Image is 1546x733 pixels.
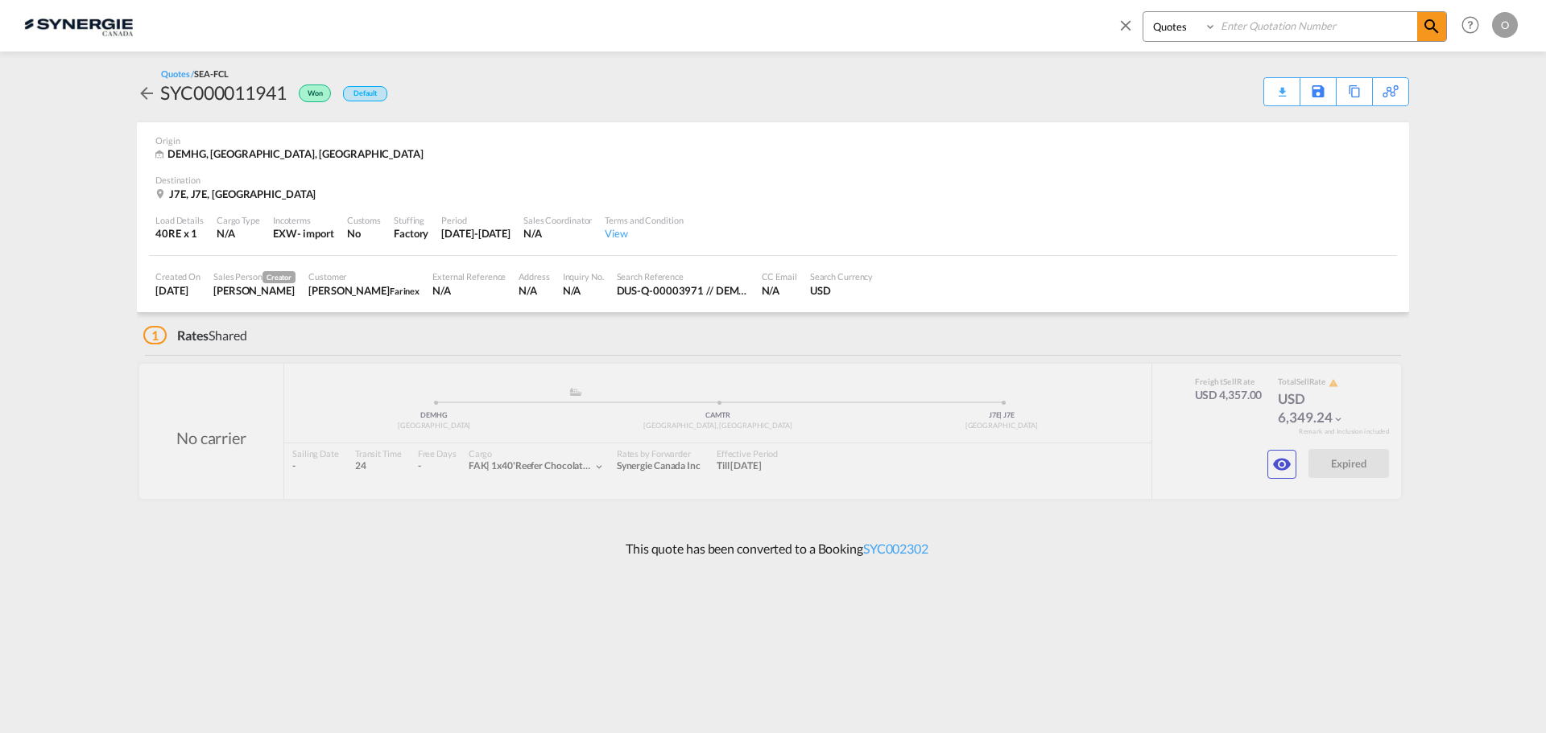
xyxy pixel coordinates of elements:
div: SYC000011941 [160,80,287,105]
div: O [1492,12,1518,38]
div: Stuffing [394,214,428,226]
div: Cargo Type [217,214,260,226]
div: Customs [347,214,381,226]
span: Won [308,89,327,104]
input: Enter Quotation Number [1217,12,1417,40]
div: DANIEL DUBE [308,283,420,298]
div: USD [810,283,874,298]
span: Farinex [390,286,420,296]
span: Help [1457,11,1484,39]
div: icon-arrow-left [137,80,160,105]
div: - import [297,226,334,241]
img: 1f56c880d42311ef80fc7dca854c8e59.png [24,7,133,43]
div: 2 Jun 2025 [155,283,200,298]
md-icon: icon-close [1117,16,1135,34]
div: N/A [217,226,260,241]
div: Period [441,214,511,226]
div: N/A [523,226,592,241]
span: 1 [143,326,167,344]
div: Terms and Condition [605,214,683,226]
md-icon: icon-eye [1272,455,1292,474]
button: icon-eye [1267,450,1296,479]
span: icon-magnify [1417,12,1446,41]
a: SYC002302 [863,541,928,556]
div: Default [343,86,387,101]
md-icon: icon-magnify [1422,17,1441,36]
div: Search Reference [617,270,749,282]
div: Karen Mercier [213,283,296,298]
div: CC Email [762,270,797,282]
div: N/A [432,283,506,298]
md-icon: icon-arrow-left [137,84,156,103]
div: Help [1457,11,1492,40]
div: Quotes /SEA-FCL [161,68,229,80]
div: Factory Stuffing [394,226,428,241]
div: Destination [155,174,1391,186]
div: Won [287,80,335,105]
div: J7E, J7E, Canada [155,187,320,201]
div: No [347,226,381,241]
div: N/A [762,283,797,298]
div: Search Currency [810,270,874,282]
span: SEA-FCL [194,68,228,79]
p: This quote has been converted to a Booking [618,540,928,558]
div: Address [519,270,549,282]
div: Quote PDF is not available at this time [1272,78,1292,93]
div: Customer [308,270,420,282]
span: icon-close [1117,11,1143,50]
div: DEMHG, Mannheim, Asia Pacific [155,146,428,162]
div: 2 Jul 2025 [441,226,511,241]
div: Created On [155,270,200,282]
div: Origin [155,134,1391,146]
div: N/A [563,283,604,298]
div: Incoterms [273,214,334,226]
span: Rates [177,327,209,343]
div: External Reference [432,270,506,282]
span: DEMHG, [GEOGRAPHIC_DATA], [GEOGRAPHIC_DATA] [167,147,424,160]
div: EXW [273,226,297,241]
div: Sales Person [213,270,296,283]
md-icon: icon-download [1272,80,1292,93]
div: Sales Coordinator [523,214,592,226]
div: Shared [143,327,247,344]
div: DUS-Q-00003971 // DEMANDE DE COTATION D-68159 [617,283,749,298]
div: Save As Template [1300,78,1336,105]
div: 40RE x 1 [155,226,204,241]
div: Inquiry No. [563,270,604,282]
span: Creator [262,271,296,283]
div: N/A [519,283,549,298]
div: View [605,226,683,241]
div: Load Details [155,214,204,226]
